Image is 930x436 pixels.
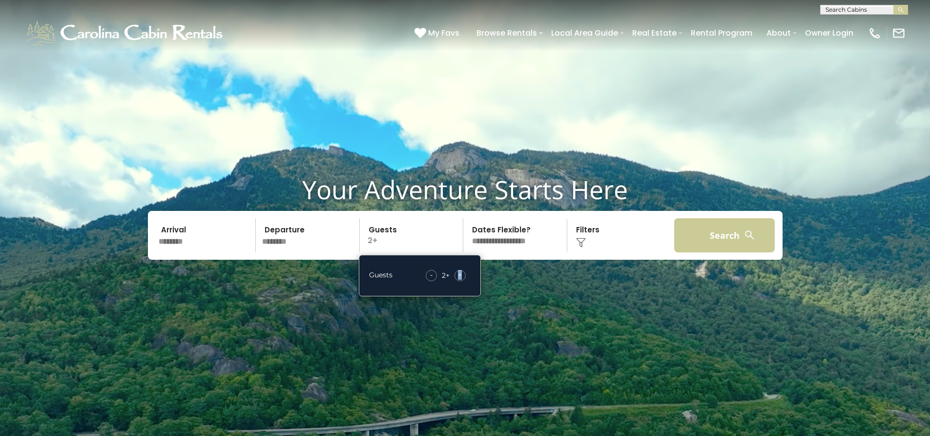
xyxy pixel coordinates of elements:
img: filter--v1.png [576,238,586,248]
p: 2+ [363,218,463,252]
a: My Favs [414,27,462,40]
a: Browse Rentals [472,24,542,42]
span: My Favs [428,27,459,39]
span: + [458,270,462,280]
button: Search [674,218,775,252]
h5: Guests [369,271,393,279]
img: phone-regular-white.png [868,26,882,40]
a: Owner Login [800,24,858,42]
a: Rental Program [686,24,757,42]
img: mail-regular-white.png [892,26,906,40]
a: Local Area Guide [546,24,623,42]
h1: Your Adventure Starts Here [7,174,923,205]
img: White-1-1-2.png [24,19,227,48]
a: Real Estate [627,24,682,42]
span: - [430,270,433,280]
div: + [421,270,471,281]
a: About [762,24,796,42]
img: search-regular-white.png [744,229,756,241]
div: 2 [442,270,446,280]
